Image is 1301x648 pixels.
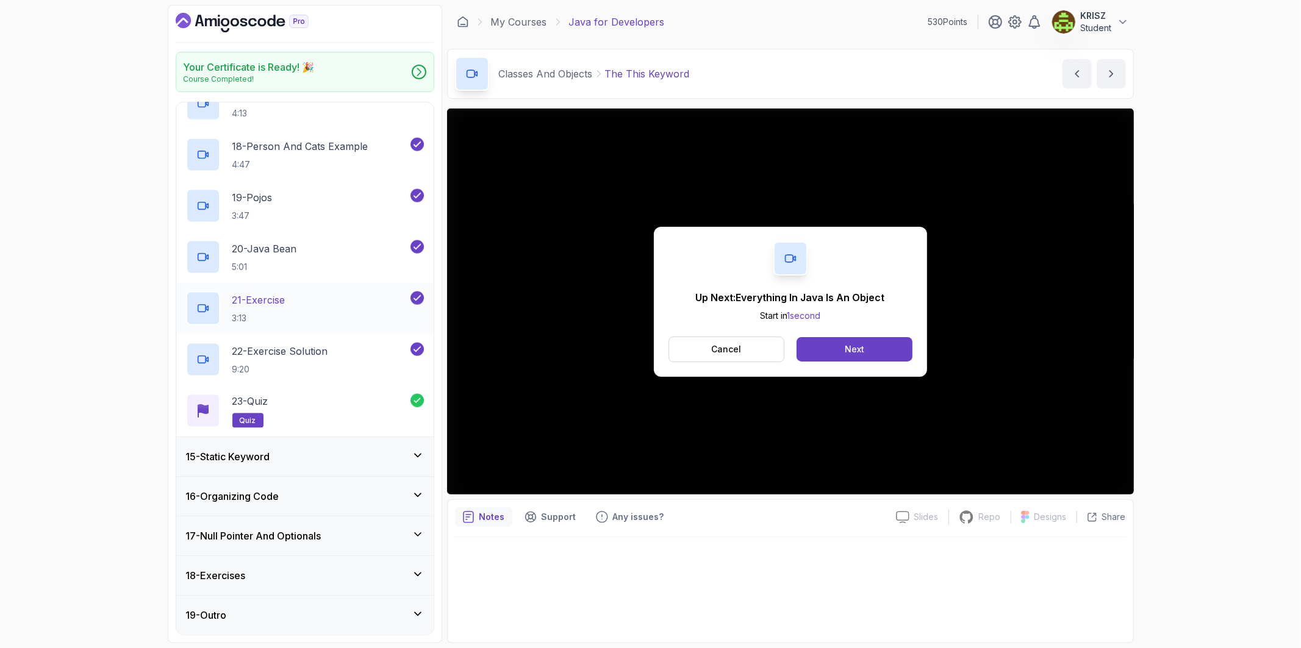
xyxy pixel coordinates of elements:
p: 23 - Quiz [232,394,268,408]
a: Dashboard [457,16,469,28]
button: 23-Quizquiz [186,394,424,428]
p: Support [542,511,576,523]
button: 16-Organizing Code [176,477,434,516]
p: 20 - Java Bean [232,241,297,256]
p: Classes And Objects [499,66,593,81]
p: 3:13 [232,312,285,324]
p: Share [1102,511,1126,523]
h2: Your Certificate is Ready! 🎉 [184,60,315,74]
button: 19-Outro [176,596,434,635]
button: user profile imageKRISZStudent [1052,10,1129,34]
button: Share [1077,511,1126,523]
p: Cancel [711,343,741,355]
h3: 15 - Static Keyword [186,449,270,464]
p: 530 Points [928,16,968,28]
img: user profile image [1052,10,1075,34]
p: Repo [979,511,1001,523]
p: KRISZ [1081,10,1112,22]
button: 22-Exercise Solution9:20 [186,343,424,377]
p: 22 - Exercise Solution [232,344,328,358]
div: Next [845,343,864,355]
p: Notes [479,511,505,523]
p: Start in [696,310,885,322]
button: 18-Exercises [176,556,434,595]
p: 4:13 [232,107,324,119]
p: Up Next: Everything In Java Is An Object [696,290,885,305]
p: The This Keyword [605,66,690,81]
p: Student [1081,22,1112,34]
a: Your Certificate is Ready! 🎉Course Completed! [176,52,434,92]
p: 3:47 [232,210,273,222]
p: 4:47 [232,158,368,171]
h3: 19 - Outro [186,608,227,622]
button: Feedback button [589,507,672,527]
span: 1 second [787,310,820,321]
a: My Courses [491,15,547,29]
a: Dashboard [176,13,337,32]
p: Any issues? [613,511,664,523]
h3: 16 - Organizing Code [186,489,279,504]
h3: 17 - Null Pointer And Optionals [186,529,321,543]
button: 17-Generating Code4:13 [186,87,424,121]
p: 19 - Pojos [232,190,273,205]
button: next content [1097,59,1126,88]
span: quiz [240,416,256,425]
button: 19-Pojos3:47 [186,189,424,223]
p: Java for Developers [569,15,665,29]
p: 5:01 [232,261,297,273]
p: 21 - Exercise [232,293,285,307]
button: 20-Java Bean5:01 [186,240,424,274]
h3: 18 - Exercises [186,568,246,583]
p: 18 - Person And Cats Example [232,139,368,154]
p: Course Completed! [184,74,315,84]
button: notes button [455,507,512,527]
button: 21-Exercise3:13 [186,291,424,326]
p: Slides [914,511,939,523]
button: 15-Static Keyword [176,437,434,476]
button: Cancel [668,336,785,362]
button: 18-Person And Cats Example4:47 [186,138,424,172]
button: 17-Null Pointer And Optionals [176,516,434,555]
p: 9:20 [232,363,328,376]
p: Designs [1034,511,1067,523]
button: previous content [1063,59,1092,88]
button: Support button [517,507,584,527]
iframe: 9 - The This Keyword [447,109,1134,494]
button: Next [797,337,912,361]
